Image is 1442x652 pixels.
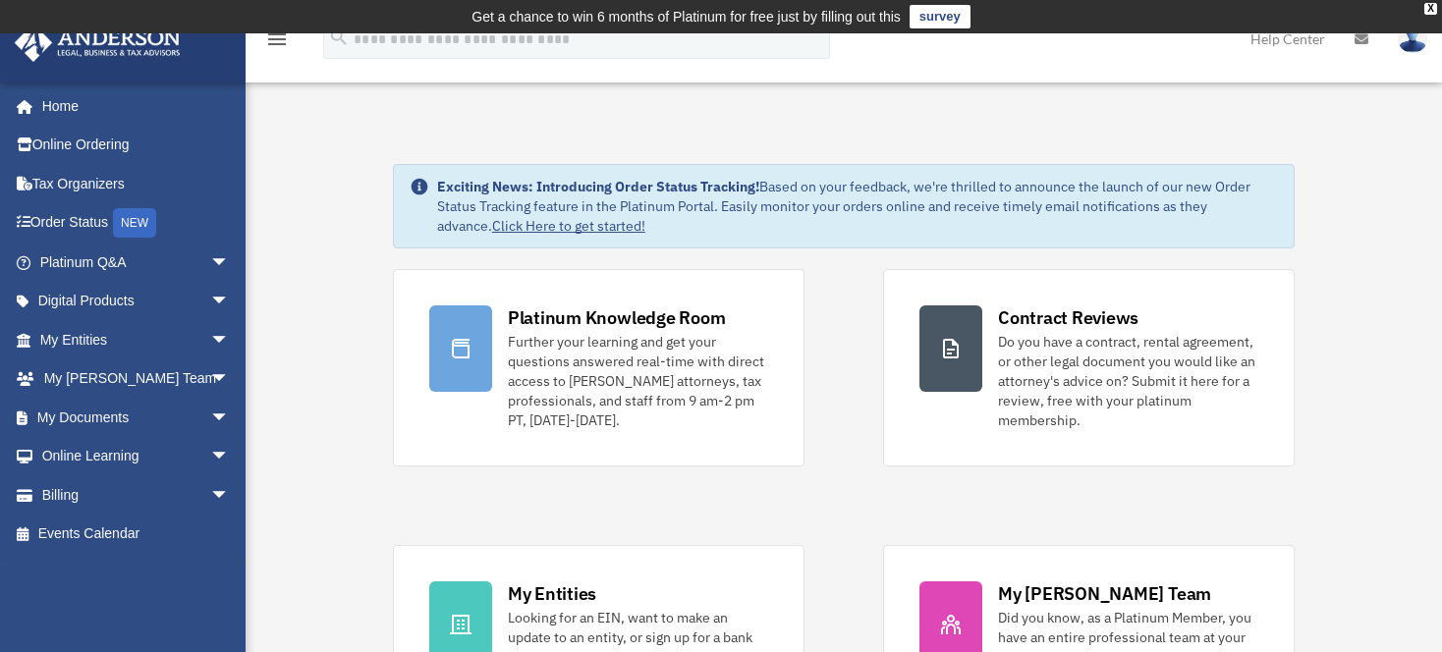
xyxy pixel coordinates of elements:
a: Events Calendar [14,515,259,554]
div: Platinum Knowledge Room [508,305,726,330]
span: arrow_drop_down [210,243,250,283]
a: Tax Organizers [14,164,259,203]
a: Contract Reviews Do you have a contract, rental agreement, or other legal document you would like... [883,269,1295,466]
span: arrow_drop_down [210,282,250,322]
strong: Exciting News: Introducing Order Status Tracking! [437,178,759,195]
a: survey [910,5,971,28]
span: arrow_drop_down [210,359,250,400]
div: My Entities [508,581,596,606]
div: My [PERSON_NAME] Team [998,581,1211,606]
div: Further your learning and get your questions answered real-time with direct access to [PERSON_NAM... [508,332,768,430]
div: close [1424,3,1437,15]
a: Order StatusNEW [14,203,259,244]
a: My [PERSON_NAME] Teamarrow_drop_down [14,359,259,399]
i: menu [265,27,289,51]
div: Contract Reviews [998,305,1138,330]
a: menu [265,34,289,51]
a: Platinum Q&Aarrow_drop_down [14,243,259,282]
span: arrow_drop_down [210,398,250,438]
a: Click Here to get started! [492,217,645,235]
a: Online Ordering [14,126,259,165]
a: Online Learningarrow_drop_down [14,437,259,476]
div: Based on your feedback, we're thrilled to announce the launch of our new Order Status Tracking fe... [437,177,1278,236]
a: Digital Productsarrow_drop_down [14,282,259,321]
div: Get a chance to win 6 months of Platinum for free just by filling out this [471,5,901,28]
a: My Documentsarrow_drop_down [14,398,259,437]
div: Do you have a contract, rental agreement, or other legal document you would like an attorney's ad... [998,332,1258,430]
img: User Pic [1398,25,1427,53]
div: NEW [113,208,156,238]
a: Home [14,86,250,126]
span: arrow_drop_down [210,320,250,360]
span: arrow_drop_down [210,475,250,516]
span: arrow_drop_down [210,437,250,477]
img: Anderson Advisors Platinum Portal [9,24,187,62]
a: Billingarrow_drop_down [14,475,259,515]
a: My Entitiesarrow_drop_down [14,320,259,359]
i: search [328,27,350,48]
a: Platinum Knowledge Room Further your learning and get your questions answered real-time with dire... [393,269,804,466]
